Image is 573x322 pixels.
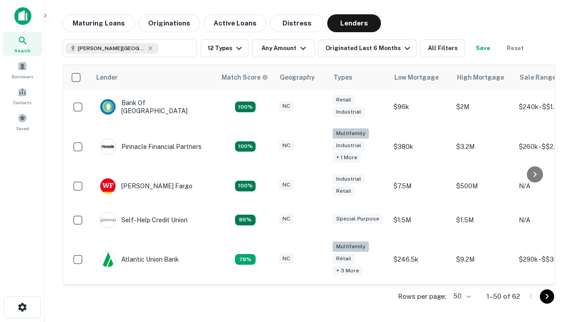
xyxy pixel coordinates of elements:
[452,90,514,124] td: $2M
[14,7,31,25] img: capitalize-icon.png
[100,99,115,114] img: picture
[333,174,365,184] div: Industrial
[14,47,30,54] span: Search
[280,72,315,83] div: Geography
[100,252,115,267] img: picture
[520,72,556,83] div: Sale Range
[333,266,363,276] div: + 3 more
[138,14,200,32] button: Originations
[501,39,530,57] button: Reset
[96,72,118,83] div: Lender
[389,237,452,282] td: $246.5k
[328,65,389,90] th: Types
[279,254,294,264] div: NC
[12,73,33,80] span: Borrowers
[452,237,514,282] td: $9.2M
[100,139,201,155] div: Pinnacle Financial Partners
[469,39,497,57] button: Save your search to get updates of matches that match your search criteria.
[333,214,383,224] div: Special Purpose
[420,39,465,57] button: All Filters
[528,222,573,265] iframe: Chat Widget
[3,32,42,56] a: Search
[279,180,294,190] div: NC
[389,90,452,124] td: $96k
[279,140,294,151] div: NC
[3,110,42,134] a: Saved
[3,84,42,108] a: Contacts
[100,178,115,194] img: picture
[333,107,365,117] div: Industrial
[201,39,248,57] button: 12 Types
[279,214,294,224] div: NC
[327,14,381,32] button: Lenders
[91,65,216,90] th: Lender
[333,186,355,196] div: Retail
[487,291,520,302] p: 1–50 of 62
[279,101,294,111] div: NC
[100,251,179,267] div: Atlantic Union Bank
[235,102,256,112] div: Matching Properties: 14, hasApolloMatch: undefined
[450,290,472,303] div: 50
[78,44,145,52] span: [PERSON_NAME][GEOGRAPHIC_DATA], [GEOGRAPHIC_DATA]
[333,128,369,139] div: Multifamily
[333,140,365,151] div: Industrial
[325,43,413,54] div: Originated Last 6 Months
[222,72,266,82] h6: Match Score
[100,99,207,115] div: Bank Of [GEOGRAPHIC_DATA]
[100,212,188,228] div: Self-help Credit Union
[274,65,328,90] th: Geography
[235,141,256,152] div: Matching Properties: 23, hasApolloMatch: undefined
[452,203,514,237] td: $1.5M
[204,14,266,32] button: Active Loans
[333,95,355,105] div: Retail
[333,153,361,163] div: + 1 more
[100,139,115,154] img: picture
[216,65,274,90] th: Capitalize uses an advanced AI algorithm to match your search with the best lender. The match sco...
[389,203,452,237] td: $1.5M
[452,65,514,90] th: High Mortgage
[100,212,115,228] img: picture
[3,58,42,82] a: Borrowers
[540,289,554,304] button: Go to next page
[389,65,452,90] th: Low Mortgage
[333,241,369,252] div: Multifamily
[333,254,355,264] div: Retail
[13,99,31,106] span: Contacts
[394,72,439,83] div: Low Mortgage
[235,181,256,191] div: Matching Properties: 14, hasApolloMatch: undefined
[222,72,268,82] div: Capitalize uses an advanced AI algorithm to match your search with the best lender. The match sco...
[63,14,135,32] button: Maturing Loans
[452,124,514,169] td: $3.2M
[100,178,192,194] div: [PERSON_NAME] Fargo
[452,169,514,203] td: $500M
[389,169,452,203] td: $7.5M
[457,72,504,83] div: High Mortgage
[252,39,315,57] button: Any Amount
[16,125,29,132] span: Saved
[318,39,417,57] button: Originated Last 6 Months
[235,215,256,225] div: Matching Properties: 11, hasApolloMatch: undefined
[235,254,256,265] div: Matching Properties: 10, hasApolloMatch: undefined
[270,14,324,32] button: Distress
[334,72,352,83] div: Types
[398,291,446,302] p: Rows per page:
[389,124,452,169] td: $380k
